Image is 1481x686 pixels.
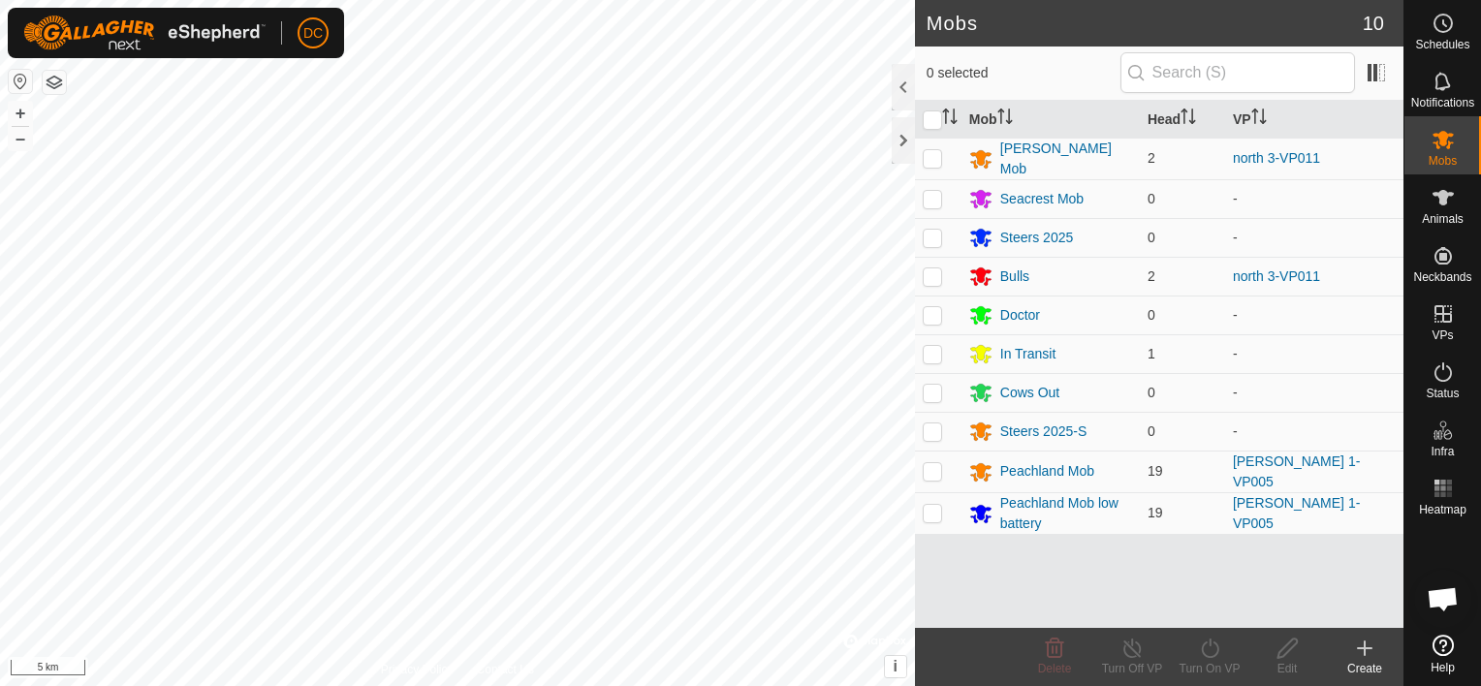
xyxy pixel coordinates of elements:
[9,70,32,93] button: Reset Map
[1000,189,1084,209] div: Seacrest Mob
[1148,346,1155,361] span: 1
[1225,412,1403,451] td: -
[477,661,534,678] a: Contact Us
[1000,305,1040,326] div: Doctor
[1431,662,1455,673] span: Help
[1120,52,1355,93] input: Search (S)
[1363,9,1384,38] span: 10
[1000,344,1056,364] div: In Transit
[1171,660,1248,677] div: Turn On VP
[1225,101,1403,139] th: VP
[894,658,898,674] span: i
[1225,179,1403,218] td: -
[1233,268,1320,284] a: north 3-VP011
[1148,191,1155,206] span: 0
[1233,495,1360,531] a: [PERSON_NAME] 1-VP005
[1426,388,1459,399] span: Status
[1431,446,1454,457] span: Infra
[1000,421,1087,442] div: Steers 2025-S
[1148,268,1155,284] span: 2
[942,111,958,127] p-sorticon: Activate to sort
[927,12,1363,35] h2: Mobs
[1413,271,1471,283] span: Neckbands
[1148,307,1155,323] span: 0
[997,111,1013,127] p-sorticon: Activate to sort
[1326,660,1403,677] div: Create
[1225,334,1403,373] td: -
[1140,101,1225,139] th: Head
[1148,385,1155,400] span: 0
[1419,504,1466,515] span: Heatmap
[1248,660,1326,677] div: Edit
[1415,39,1469,50] span: Schedules
[885,656,906,677] button: i
[1148,505,1163,520] span: 19
[1000,493,1132,534] div: Peachland Mob low battery
[961,101,1140,139] th: Mob
[1000,266,1029,287] div: Bulls
[1233,150,1320,166] a: north 3-VP011
[381,661,454,678] a: Privacy Policy
[1414,570,1472,628] div: Open chat
[1000,139,1132,179] div: [PERSON_NAME] Mob
[1000,461,1094,482] div: Peachland Mob
[1429,155,1457,167] span: Mobs
[1148,463,1163,479] span: 19
[1148,423,1155,439] span: 0
[927,63,1120,83] span: 0 selected
[1404,627,1481,681] a: Help
[23,16,266,50] img: Gallagher Logo
[1225,373,1403,412] td: -
[1181,111,1196,127] p-sorticon: Activate to sort
[1000,228,1074,248] div: Steers 2025
[1251,111,1267,127] p-sorticon: Activate to sort
[1411,97,1474,109] span: Notifications
[43,71,66,94] button: Map Layers
[1432,329,1453,341] span: VPs
[1422,213,1464,225] span: Animals
[1148,150,1155,166] span: 2
[303,23,323,44] span: DC
[1000,383,1059,403] div: Cows Out
[1093,660,1171,677] div: Turn Off VP
[1148,230,1155,245] span: 0
[1225,296,1403,334] td: -
[9,127,32,150] button: –
[9,102,32,125] button: +
[1233,453,1360,489] a: [PERSON_NAME] 1-VP005
[1038,662,1072,675] span: Delete
[1225,218,1403,257] td: -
